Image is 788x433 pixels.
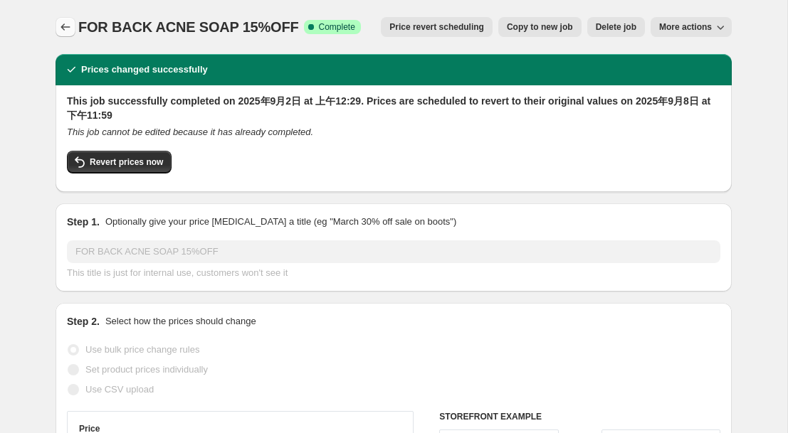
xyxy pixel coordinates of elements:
span: Set product prices individually [85,364,208,375]
h2: Step 1. [67,215,100,229]
button: Price revert scheduling [381,17,493,37]
button: More actions [651,17,732,37]
button: Delete job [587,17,645,37]
h2: This job successfully completed on 2025年9月2日 at 上午12:29. Prices are scheduled to revert to their ... [67,94,720,122]
input: 30% off holiday sale [67,240,720,263]
span: Use CSV upload [85,384,154,395]
span: Copy to new job [507,21,573,33]
p: Optionally give your price [MEDICAL_DATA] a title (eg "March 30% off sale on boots") [105,215,456,229]
h6: STOREFRONT EXAMPLE [439,411,720,422]
button: Revert prices now [67,151,172,173]
span: More actions [659,21,712,33]
span: Complete [318,21,354,33]
button: Price change jobs [56,17,75,37]
p: Select how the prices should change [105,314,256,328]
span: Revert prices now [90,156,163,168]
span: Use bulk price change rules [85,344,199,355]
span: Delete job [596,21,636,33]
h2: Prices changed successfully [81,63,208,77]
span: Price revert scheduling [389,21,484,33]
span: FOR BACK ACNE SOAP 15%OFF [78,19,298,35]
span: This title is just for internal use, customers won't see it [67,267,288,278]
h2: Step 2. [67,314,100,328]
i: This job cannot be edited because it has already completed. [67,127,313,137]
button: Copy to new job [498,17,582,37]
